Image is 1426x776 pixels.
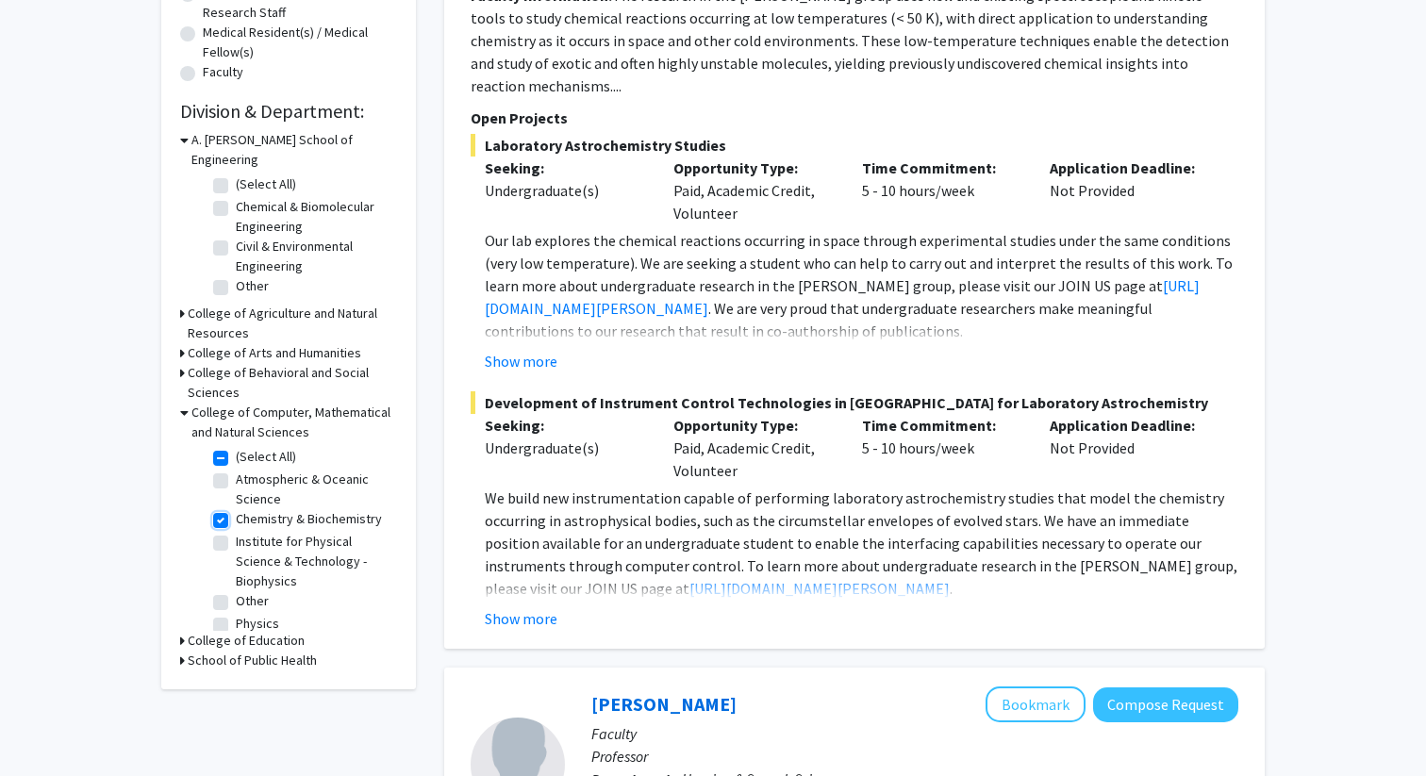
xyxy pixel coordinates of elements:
[14,691,80,762] iframe: Chat
[673,414,834,437] p: Opportunity Type:
[485,607,557,630] button: Show more
[191,130,397,170] h3: A. [PERSON_NAME] School of Engineering
[591,745,1238,768] p: Professor
[485,437,645,459] div: Undergraduate(s)
[485,157,645,179] p: Seeking:
[191,403,397,442] h3: College of Computer, Mathematical and Natural Sciences
[485,414,645,437] p: Seeking:
[236,276,269,296] label: Other
[188,363,397,403] h3: College of Behavioral and Social Sciences
[180,100,397,123] h2: Division & Department:
[236,174,296,194] label: (Select All)
[689,579,950,598] a: [URL][DOMAIN_NAME][PERSON_NAME]
[848,414,1036,482] div: 5 - 10 hours/week
[236,470,392,509] label: Atmospheric & Oceanic Science
[485,487,1238,600] p: We build new instrumentation capable of performing laboratory astrochemistry studies that model t...
[591,722,1238,745] p: Faculty
[236,237,392,276] label: Civil & Environmental Engineering
[471,107,1238,129] p: Open Projects
[236,509,382,529] label: Chemistry & Biochemistry
[1093,687,1238,722] button: Compose Request to Rochelle Newman
[471,134,1238,157] span: Laboratory Astrochemistry Studies
[188,304,397,343] h3: College of Agriculture and Natural Resources
[236,197,392,237] label: Chemical & Biomolecular Engineering
[659,157,848,224] div: Paid, Academic Credit, Volunteer
[236,614,279,634] label: Physics
[188,631,305,651] h3: College of Education
[203,23,397,62] label: Medical Resident(s) / Medical Fellow(s)
[236,532,392,591] label: Institute for Physical Science & Technology - Biophysics
[862,414,1022,437] p: Time Commitment:
[1050,414,1210,437] p: Application Deadline:
[659,414,848,482] div: Paid, Academic Credit, Volunteer
[848,157,1036,224] div: 5 - 10 hours/week
[862,157,1022,179] p: Time Commitment:
[485,179,645,202] div: Undergraduate(s)
[236,591,269,611] label: Other
[485,350,557,372] button: Show more
[485,229,1238,342] p: Our lab explores the chemical reactions occurring in space through experimental studies under the...
[203,62,243,82] label: Faculty
[188,651,317,670] h3: School of Public Health
[986,686,1086,722] button: Add Rochelle Newman to Bookmarks
[471,391,1238,414] span: Development of Instrument Control Technologies in [GEOGRAPHIC_DATA] for Laboratory Astrochemistry
[1050,157,1210,179] p: Application Deadline:
[188,343,361,363] h3: College of Arts and Humanities
[1036,157,1224,224] div: Not Provided
[591,692,737,716] a: [PERSON_NAME]
[673,157,834,179] p: Opportunity Type:
[236,447,296,467] label: (Select All)
[1036,414,1224,482] div: Not Provided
